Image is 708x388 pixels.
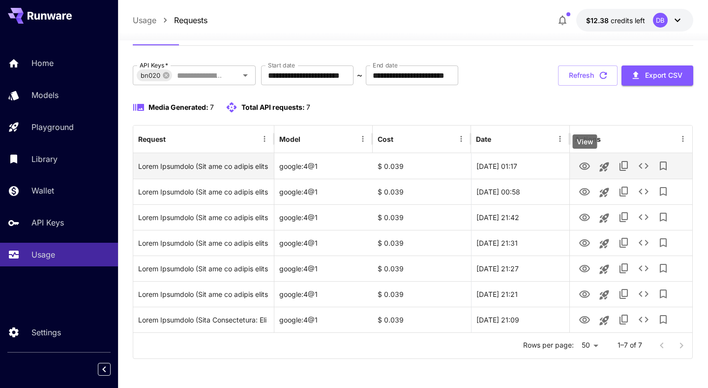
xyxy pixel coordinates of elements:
button: See details [634,310,653,329]
div: Model [279,135,300,143]
div: View [573,134,597,149]
button: View [575,156,594,176]
p: Rows per page: [523,340,574,350]
span: bn020 [137,70,164,81]
span: 7 [306,103,310,111]
div: google:4@1 [274,204,373,230]
button: Collapse sidebar [98,363,111,376]
span: Media Generated: [148,103,208,111]
div: $ 0.039 [373,307,471,332]
div: Click to copy prompt [138,282,269,307]
button: See details [634,182,653,201]
div: 24 Sep, 2025 21:27 [471,256,569,281]
div: $ 0.039 [373,153,471,179]
button: Add to library [653,284,673,304]
span: $12.38 [586,16,611,25]
button: Add to library [653,207,673,227]
p: Library [31,153,58,165]
button: Add to library [653,310,673,329]
div: google:4@1 [274,256,373,281]
button: See details [634,259,653,278]
div: google:4@1 [274,153,373,179]
div: 24 Sep, 2025 21:09 [471,307,569,332]
button: Copy TaskUUID [614,156,634,176]
label: API Keys [140,61,168,69]
div: Collapse sidebar [105,360,118,378]
button: View [575,207,594,227]
button: $12.38481DB [576,9,693,32]
button: Menu [454,132,468,146]
button: Copy TaskUUID [614,310,634,329]
p: Playground [31,121,74,133]
p: Home [31,57,54,69]
div: Click to copy prompt [138,205,269,230]
div: Click to copy prompt [138,179,269,204]
div: Click to copy prompt [138,307,269,332]
button: See details [634,233,653,253]
button: See details [634,156,653,176]
div: Click to copy prompt [138,230,269,256]
div: google:4@1 [274,307,373,332]
button: Menu [553,132,567,146]
p: Usage [31,249,55,260]
p: Settings [31,326,61,338]
div: $ 0.039 [373,230,471,256]
div: google:4@1 [274,230,373,256]
button: Open [238,68,252,82]
p: Usage [133,14,156,26]
div: DB [653,13,668,28]
div: google:4@1 [274,281,373,307]
button: Launch in playground [594,285,614,305]
span: Total API requests: [241,103,305,111]
span: 7 [210,103,214,111]
nav: breadcrumb [133,14,207,26]
button: View [575,232,594,253]
button: Launch in playground [594,157,614,177]
button: See details [634,284,653,304]
button: Export CSV [621,65,693,86]
div: $ 0.039 [373,179,471,204]
button: Menu [676,132,690,146]
button: Launch in playground [594,311,614,330]
div: Cost [378,135,393,143]
button: See details [634,207,653,227]
button: Add to library [653,156,673,176]
div: 25 Sep, 2025 00:58 [471,179,569,204]
button: Launch in playground [594,183,614,202]
p: Models [31,89,59,101]
label: End date [373,61,397,69]
button: View [575,181,594,201]
a: Requests [174,14,207,26]
button: Copy TaskUUID [614,207,634,227]
button: Add to library [653,182,673,201]
div: 24 Sep, 2025 21:21 [471,281,569,307]
div: Click to copy prompt [138,256,269,281]
p: API Keys [31,217,64,228]
div: $ 0.039 [373,281,471,307]
div: 50 [578,338,602,353]
button: Sort [394,132,408,146]
div: 24 Sep, 2025 21:31 [471,230,569,256]
button: View [575,258,594,278]
div: Click to copy prompt [138,154,269,179]
button: Add to library [653,233,673,253]
button: Launch in playground [594,208,614,228]
button: Refresh [558,65,618,86]
span: credits left [611,16,645,25]
button: Copy TaskUUID [614,233,634,253]
button: View [575,284,594,304]
button: Add to library [653,259,673,278]
div: 25 Sep, 2025 01:17 [471,153,569,179]
button: Copy TaskUUID [614,259,634,278]
div: google:4@1 [274,179,373,204]
button: Launch in playground [594,234,614,254]
div: $ 0.039 [373,256,471,281]
button: View [575,309,594,329]
button: Sort [167,132,180,146]
div: bn020 [137,69,172,81]
p: ~ [357,69,362,81]
div: 24 Sep, 2025 21:42 [471,204,569,230]
button: Menu [356,132,370,146]
button: Menu [258,132,271,146]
